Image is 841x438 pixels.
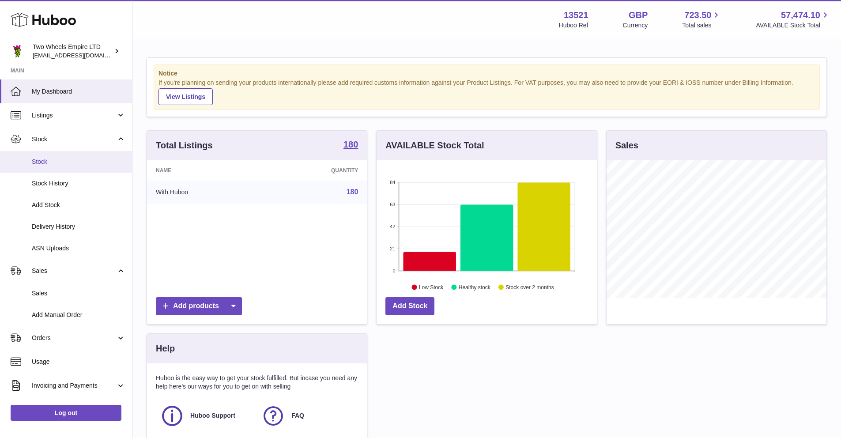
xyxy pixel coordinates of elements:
[156,343,175,355] h3: Help
[32,87,125,96] span: My Dashboard
[393,268,396,273] text: 0
[390,246,396,251] text: 21
[32,381,116,390] span: Invoicing and Payments
[682,9,721,30] a: 723.50 Total sales
[32,358,125,366] span: Usage
[32,135,116,143] span: Stock
[11,405,121,421] a: Log out
[459,284,491,290] text: Healthy stock
[390,202,396,207] text: 63
[682,21,721,30] span: Total sales
[156,297,242,315] a: Add products
[781,9,820,21] span: 57,474.10
[158,88,213,105] a: View Listings
[147,160,263,181] th: Name
[623,21,648,30] div: Currency
[32,267,116,275] span: Sales
[756,21,830,30] span: AVAILABLE Stock Total
[32,244,125,253] span: ASN Uploads
[564,9,588,21] strong: 13521
[32,158,125,166] span: Stock
[156,374,358,391] p: Huboo is the easy way to get your stock fulfilled. But incase you need any help here's our ways f...
[385,297,434,315] a: Add Stock
[158,79,815,105] div: If you're planning on sending your products internationally please add required customs informati...
[156,140,213,151] h3: Total Listings
[32,311,125,319] span: Add Manual Order
[390,224,396,229] text: 42
[33,43,112,60] div: Two Wheels Empire LTD
[32,201,125,209] span: Add Stock
[559,21,588,30] div: Huboo Ref
[33,52,130,59] span: [EMAIL_ADDRESS][DOMAIN_NAME]
[615,140,638,151] h3: Sales
[32,179,125,188] span: Stock History
[347,188,358,196] a: 180
[385,140,484,151] h3: AVAILABLE Stock Total
[11,45,24,58] img: justas@twowheelsempire.com
[756,9,830,30] a: 57,474.10 AVAILABLE Stock Total
[32,223,125,231] span: Delivery History
[629,9,648,21] strong: GBP
[684,9,711,21] span: 723.50
[390,180,396,185] text: 84
[160,404,253,428] a: Huboo Support
[506,284,554,290] text: Stock over 2 months
[343,140,358,149] strong: 180
[419,284,444,290] text: Low Stock
[190,412,235,420] span: Huboo Support
[158,69,815,78] strong: Notice
[343,140,358,151] a: 180
[263,160,367,181] th: Quantity
[32,289,125,298] span: Sales
[32,334,116,342] span: Orders
[32,111,116,120] span: Listings
[261,404,354,428] a: FAQ
[291,412,304,420] span: FAQ
[147,181,263,204] td: With Huboo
